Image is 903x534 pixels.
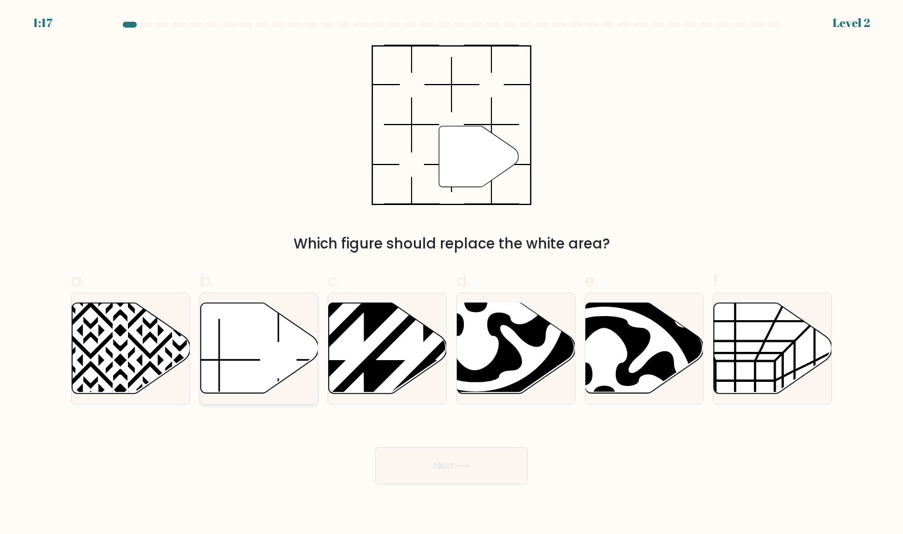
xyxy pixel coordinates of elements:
[33,14,52,32] div: 1:17
[833,14,870,32] div: Level 2
[713,269,721,292] span: f.
[200,269,214,292] span: b.
[328,269,341,292] span: c.
[71,269,85,292] span: a.
[585,269,598,292] span: e.
[375,447,528,485] button: Next
[78,233,825,254] div: Which figure should replace the white area?
[439,126,518,187] g: "
[456,269,470,292] span: d.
